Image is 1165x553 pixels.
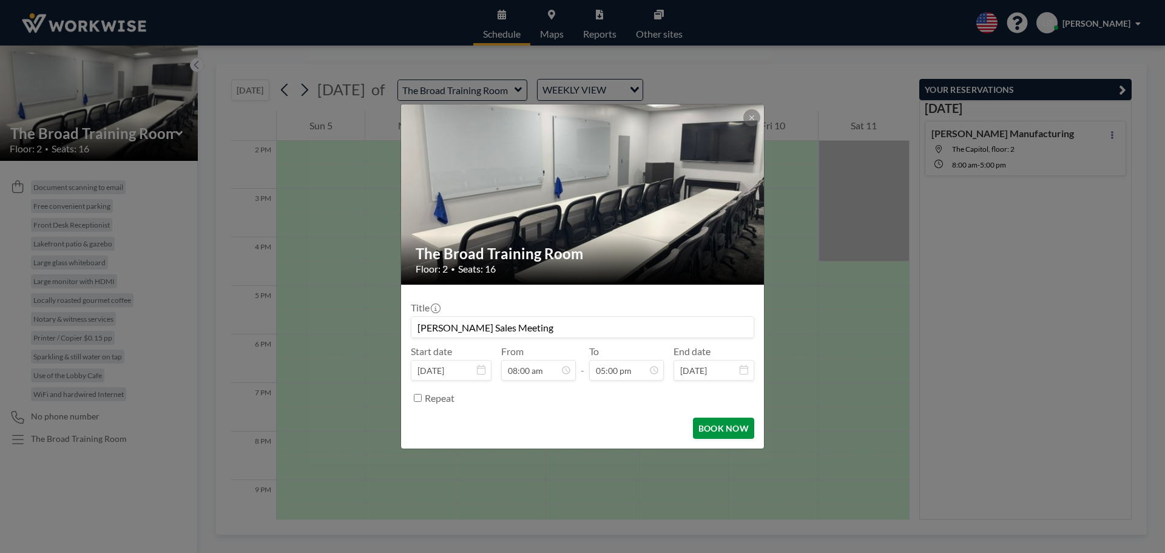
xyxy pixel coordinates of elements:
label: End date [674,345,711,358]
span: Seats: 16 [458,263,496,275]
button: BOOK NOW [693,418,754,439]
span: - [581,350,584,376]
label: Start date [411,345,452,358]
input: Lorcan's reservation [411,317,754,338]
label: Title [411,302,439,314]
span: • [451,265,455,274]
label: Repeat [425,392,454,404]
label: To [589,345,599,358]
label: From [501,345,524,358]
span: Floor: 2 [416,263,448,275]
h2: The Broad Training Room [416,245,751,263]
img: 537.jpeg [401,58,765,331]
